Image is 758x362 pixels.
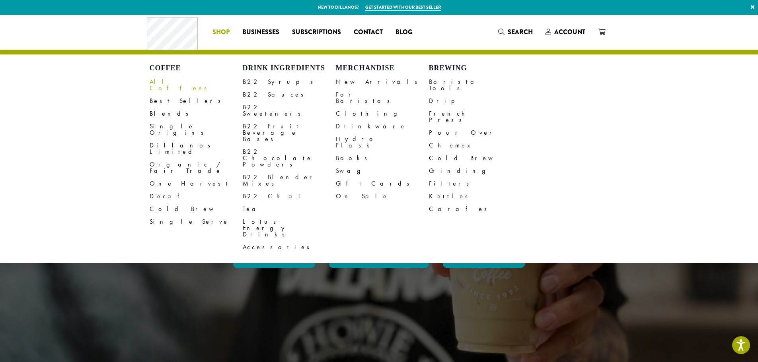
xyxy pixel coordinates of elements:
[243,75,336,88] a: B22 Syrups
[429,107,522,126] a: French Press
[243,241,336,254] a: Accessories
[150,190,243,203] a: Decaf
[336,64,429,73] h4: Merchandise
[336,190,429,203] a: On Sale
[336,152,429,165] a: Books
[429,177,522,190] a: Filters
[429,152,522,165] a: Cold Brew
[150,139,243,158] a: Dillanos Limited
[336,133,429,152] a: Hydro Flask
[508,27,533,37] span: Search
[429,64,522,73] h4: Brewing
[336,107,429,120] a: Clothing
[554,27,585,37] span: Account
[365,4,441,11] a: Get started with our best seller
[212,27,230,37] span: Shop
[492,25,539,39] a: Search
[336,177,429,190] a: Gift Cards
[150,177,243,190] a: One Harvest
[150,215,243,228] a: Single Serve
[292,27,341,37] span: Subscriptions
[429,95,522,107] a: Drip
[243,101,336,120] a: B22 Sweeteners
[206,26,236,39] a: Shop
[336,75,429,88] a: New Arrivals
[429,203,522,215] a: Carafes
[150,64,243,73] h4: Coffee
[336,165,429,177] a: Swag
[429,165,522,177] a: Grinding
[243,64,336,73] h4: Drink Ingredients
[429,126,522,139] a: Pour Over
[242,27,279,37] span: Businesses
[243,190,336,203] a: B22 Chai
[150,120,243,139] a: Single Origins
[150,158,243,177] a: Organic / Fair Trade
[396,27,412,37] span: Blog
[243,145,336,171] a: B22 Chocolate Powders
[243,171,336,190] a: B22 Blender Mixes
[243,120,336,145] a: B22 Fruit Beverage Bases
[150,75,243,95] a: All Coffees
[150,95,243,107] a: Best Sellers
[243,203,336,215] a: Tea
[429,139,522,152] a: Chemex
[429,75,522,95] a: Barista Tools
[336,120,429,133] a: Drinkware
[336,88,429,107] a: For Baristas
[150,107,243,120] a: Blends
[150,203,243,215] a: Cold Brew
[354,27,383,37] span: Contact
[429,190,522,203] a: Kettles
[243,88,336,101] a: B22 Sauces
[243,215,336,241] a: Lotus Energy Drinks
